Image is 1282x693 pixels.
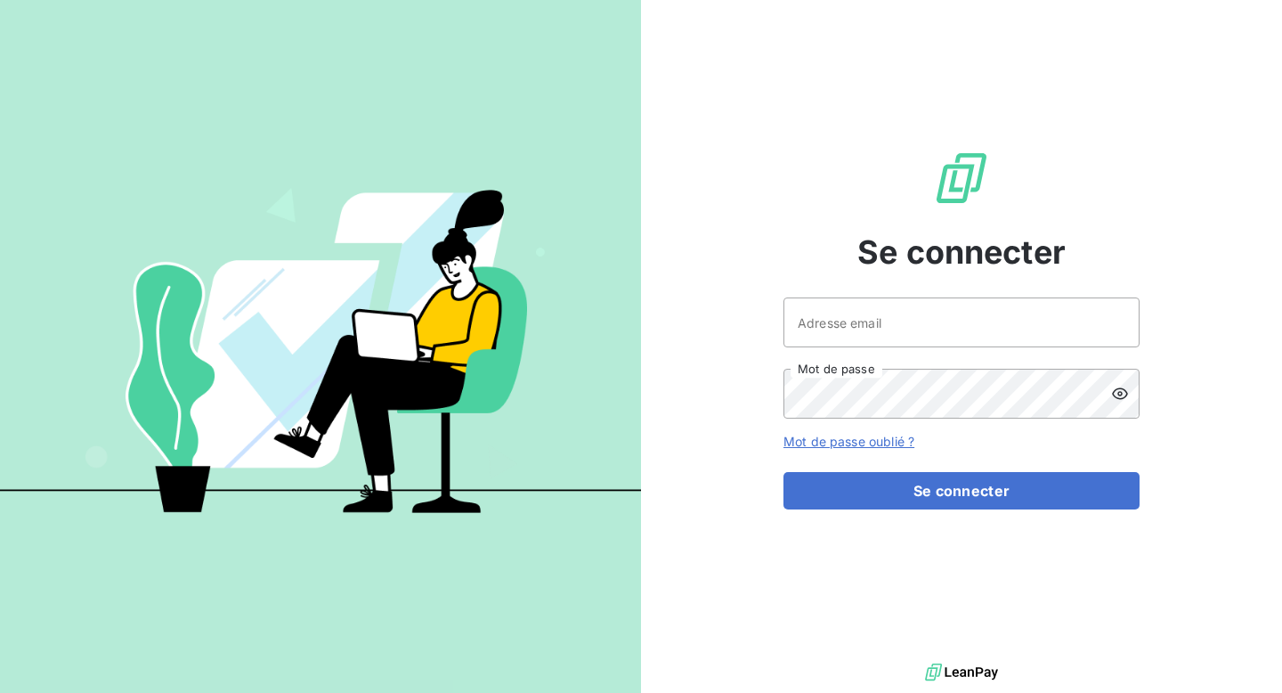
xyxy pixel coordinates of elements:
img: Logo LeanPay [933,150,990,207]
button: Se connecter [783,472,1140,510]
input: placeholder [783,298,1140,347]
a: Mot de passe oublié ? [783,434,914,449]
span: Se connecter [857,228,1066,276]
img: logo [925,659,998,686]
